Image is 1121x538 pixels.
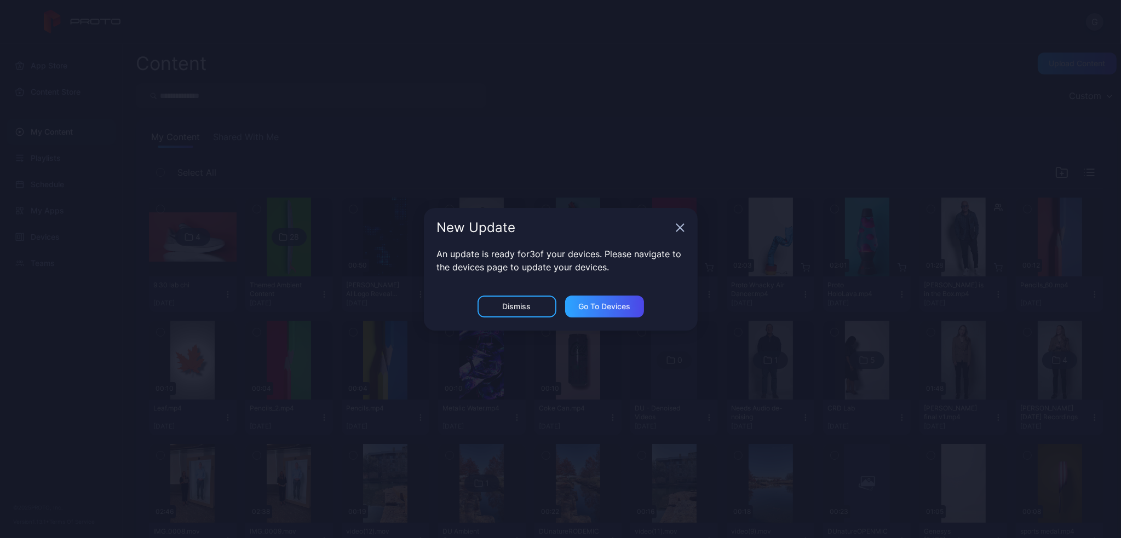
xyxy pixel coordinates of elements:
div: Dismiss [503,302,531,311]
button: Dismiss [478,296,556,317]
button: Go to devices [565,296,644,317]
div: Go to devices [578,302,630,311]
div: New Update [437,221,671,234]
p: An update is ready for 3 of your devices. Please navigate to the devices page to update your devi... [437,247,685,274]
